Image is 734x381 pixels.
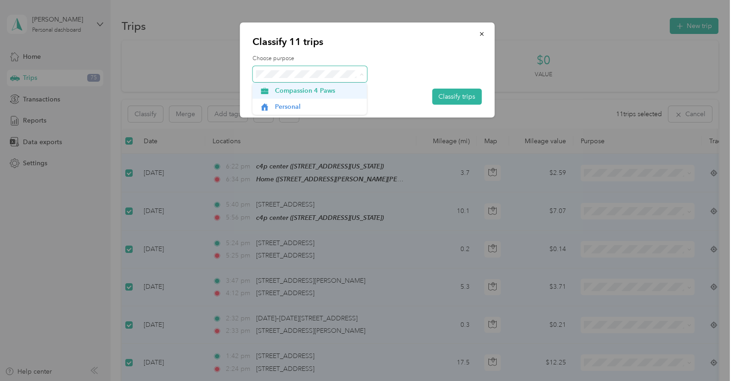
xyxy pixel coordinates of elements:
iframe: Everlance-gr Chat Button Frame [683,330,734,381]
span: Personal [275,102,360,112]
span: Compassion 4 Paws [275,86,360,95]
label: Choose purpose [252,55,482,63]
button: Classify trips [432,89,482,105]
p: Classify 11 trips [252,35,482,48]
